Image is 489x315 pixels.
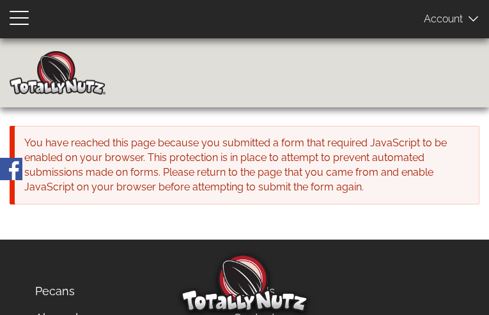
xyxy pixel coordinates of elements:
img: Totally Nutz Logo [181,254,309,312]
a: Pecans [26,278,221,305]
a: Find Us [224,278,419,305]
img: Home [10,51,105,95]
div: You have reached this page because you submitted a form that required JavaScript to be enabled on... [15,126,479,204]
